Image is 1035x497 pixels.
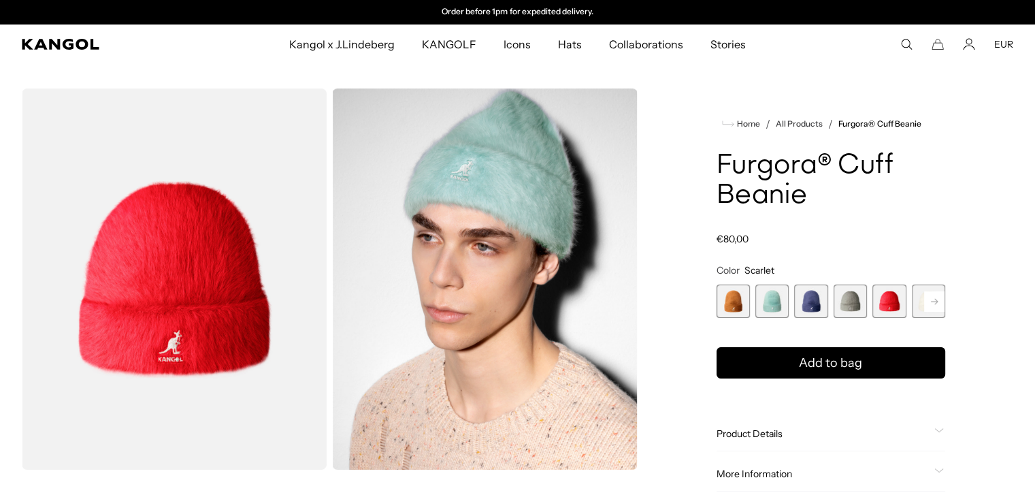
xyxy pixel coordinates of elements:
a: Kangol x J.Lindeberg [276,25,409,64]
div: 4 of 7 [834,285,867,318]
a: Collaborations [595,25,697,64]
span: Color [717,264,740,276]
a: KANGOLF [408,25,489,64]
h1: Furgora® Cuff Beanie [717,151,945,211]
span: Kangol x J.Lindeberg [289,25,395,64]
a: Kangol [22,39,191,50]
a: Hats [544,25,595,64]
a: Icons [489,25,544,64]
div: 3 of 7 [794,285,827,318]
button: Cart [932,38,944,50]
span: More Information [717,468,929,480]
a: Home [722,118,760,130]
label: Scarlet [872,285,906,318]
label: Hazy Indigo [794,285,827,318]
div: 1 of 7 [717,285,750,318]
span: KANGOLF [422,25,476,64]
a: Account [963,38,975,50]
img: color-scarlet [22,89,327,470]
button: Add to bag [717,347,945,379]
span: Icons [503,25,530,64]
product-gallery: Gallery Viewer [22,89,638,470]
div: 6 of 7 [912,285,945,318]
span: Home [734,119,760,129]
p: Order before 1pm for expedited delivery. [442,7,593,18]
span: Hats [558,25,582,64]
div: 2 of 2 [378,7,658,18]
slideshow-component: Announcement bar [378,7,658,18]
div: 2 of 7 [755,285,789,318]
a: All Products [776,119,823,129]
span: Add to bag [799,354,862,372]
label: Ivory [912,285,945,318]
nav: breadcrumbs [717,116,945,132]
summary: Search here [900,38,913,50]
button: EUR [994,38,1013,50]
a: Stories [697,25,759,64]
li: / [760,116,770,132]
span: Stories [710,25,746,64]
img: aquatic [332,89,637,470]
label: Rustic Caramel [717,285,750,318]
a: Furgora® Cuff Beanie [838,119,921,129]
div: 5 of 7 [872,285,906,318]
span: Product Details [717,428,929,440]
span: Scarlet [744,264,774,276]
li: / [823,116,833,132]
label: Warm Grey [834,285,867,318]
label: Aquatic [755,285,789,318]
div: Announcement [378,7,658,18]
span: €80,00 [717,233,749,245]
span: Collaborations [609,25,683,64]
